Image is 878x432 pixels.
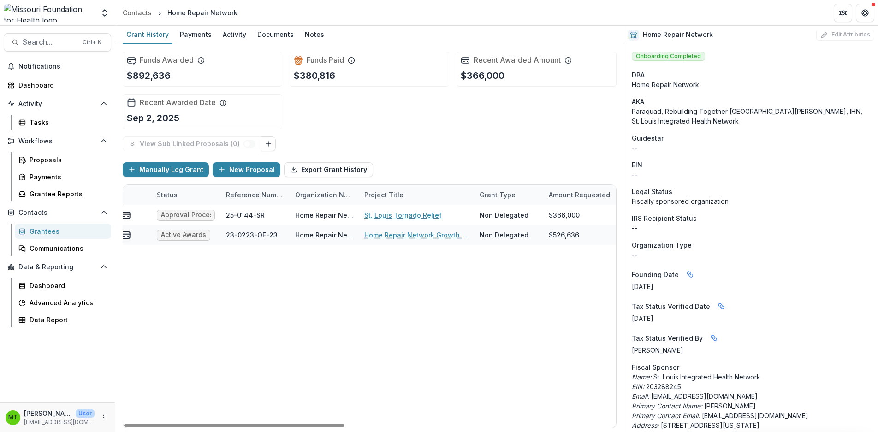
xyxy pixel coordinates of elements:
[140,56,194,65] h2: Funds Awarded
[632,345,871,355] p: [PERSON_NAME]
[549,230,579,240] div: $526,636
[220,185,290,205] div: Reference Number
[632,80,871,89] div: Home Repair Network
[213,162,280,177] button: New Proposal
[706,331,721,345] button: Linked binding
[15,115,111,130] a: Tasks
[301,26,328,44] a: Notes
[167,8,237,18] div: Home Repair Network
[15,152,111,167] a: Proposals
[4,134,111,148] button: Open Workflows
[30,155,104,165] div: Proposals
[24,418,95,426] p: [EMAIL_ADDRESS][DOMAIN_NAME]
[714,299,729,314] button: Linked binding
[284,162,373,177] button: Export Grant History
[632,402,702,410] i: Primary Contact Name:
[161,211,211,219] span: Approval Process
[543,185,635,205] div: Amount Requested
[290,185,359,205] div: Organization Name
[98,412,109,423] button: More
[226,210,265,220] div: 25-0144-SR
[632,187,672,196] span: Legal Status
[18,80,104,90] div: Dashboard
[18,137,96,145] span: Workflows
[127,69,171,83] p: $892,636
[127,111,179,125] p: Sep 2, 2025
[30,189,104,199] div: Grantee Reports
[4,33,111,52] button: Search...
[81,37,103,47] div: Ctrl + K
[632,52,705,61] span: Onboarding Completed
[24,408,72,418] p: [PERSON_NAME]
[543,190,616,200] div: Amount Requested
[176,26,215,44] a: Payments
[176,28,215,41] div: Payments
[4,77,111,93] a: Dashboard
[632,70,645,80] span: DBA
[123,26,172,44] a: Grant History
[632,362,679,372] span: Fiscal Sponsor
[219,26,250,44] a: Activity
[261,136,276,151] button: Link Grants
[474,185,543,205] div: Grant Type
[632,333,703,343] span: Tax Status Verified By
[632,420,871,430] p: [STREET_ADDRESS][US_STATE]
[461,69,504,83] p: $366,000
[632,196,871,206] div: Fiscally sponsored organization
[4,59,111,74] button: Notifications
[30,315,104,325] div: Data Report
[301,28,328,41] div: Notes
[15,278,111,293] a: Dashboard
[119,6,155,19] a: Contacts
[226,230,278,240] div: 23-0223-OF-23
[632,240,692,250] span: Organization Type
[220,190,290,200] div: Reference Number
[294,69,335,83] p: $380,816
[76,409,95,418] p: User
[643,31,713,39] h2: Home Repair Network
[632,170,871,179] div: --
[123,136,261,151] button: View Sub Linked Proposals (0)
[632,223,871,233] div: --
[632,373,652,381] i: Name:
[632,250,871,260] p: --
[632,270,679,279] span: Founding Date
[30,243,104,253] div: Communications
[15,224,111,239] a: Grantees
[632,372,871,382] p: St. Louis Integrated Health Network
[120,210,131,221] button: view-payments
[632,314,871,323] p: [DATE]
[123,8,152,18] div: Contacts
[140,140,243,148] p: View Sub Linked Proposals ( 0 )
[123,162,209,177] button: Manually Log Grant
[307,56,344,65] h2: Funds Paid
[632,391,871,401] p: [EMAIL_ADDRESS][DOMAIN_NAME]
[4,205,111,220] button: Open Contacts
[632,107,871,126] p: Paraquad, Rebuilding Together [GEOGRAPHIC_DATA][PERSON_NAME], IHN, St. Louis Integrated Health Ne...
[30,118,104,127] div: Tasks
[30,226,104,236] div: Grantees
[4,4,95,22] img: Missouri Foundation for Health logo
[632,282,871,291] div: [DATE]
[15,241,111,256] a: Communications
[30,172,104,182] div: Payments
[632,143,871,153] div: --
[254,28,297,41] div: Documents
[18,100,96,108] span: Activity
[18,209,96,217] span: Contacts
[8,414,18,420] div: Melanie Theriault
[632,392,649,400] i: Email:
[359,185,474,205] div: Project Title
[15,186,111,201] a: Grantee Reports
[18,263,96,271] span: Data & Reporting
[632,302,710,311] span: Tax Status Verified Date
[18,63,107,71] span: Notifications
[816,30,874,41] button: Edit Attributes
[632,133,664,143] span: Guidestar
[219,28,250,41] div: Activity
[480,230,528,240] div: Non Delegated
[632,412,700,420] i: Primary Contact Email:
[632,401,871,411] p: [PERSON_NAME]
